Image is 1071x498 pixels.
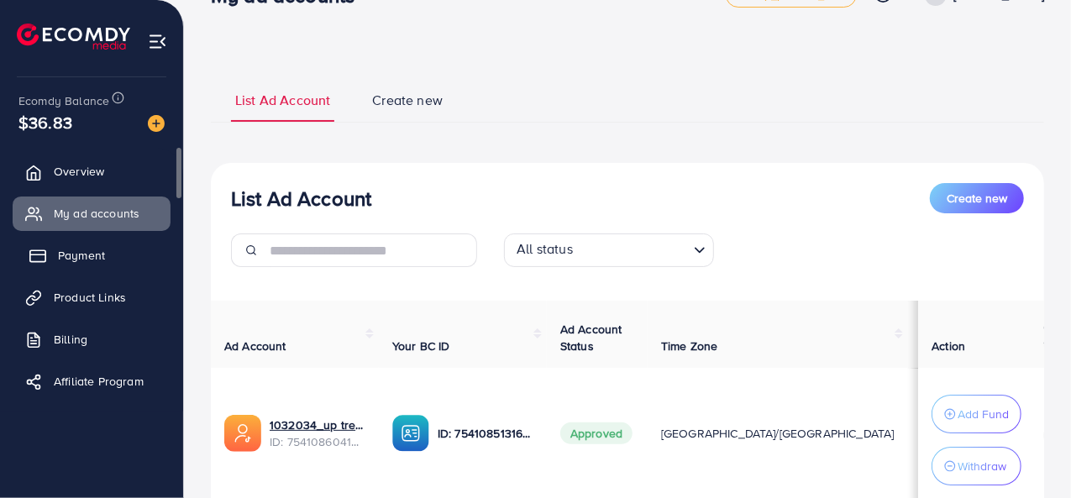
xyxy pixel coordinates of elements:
h3: List Ad Account [231,186,371,211]
iframe: Chat [1000,422,1058,485]
span: Affiliate Program [54,373,144,390]
span: Your BC ID [392,338,450,354]
span: Action [932,338,965,354]
span: [GEOGRAPHIC_DATA]/[GEOGRAPHIC_DATA] [661,425,895,442]
span: Create new [372,91,443,110]
span: List Ad Account [235,91,330,110]
img: menu [148,32,167,51]
a: Product Links [13,280,171,314]
span: ID: 7541086041386778640 [270,433,365,450]
button: Create new [930,183,1024,213]
span: Approved [560,422,633,444]
a: 1032034_up trend332_1755795935720 [270,417,365,433]
img: ic-ba-acc.ded83a64.svg [392,415,429,452]
span: Time Zone [661,338,717,354]
span: Ecomdy Balance [18,92,109,109]
span: Create new [947,190,1007,207]
span: Payment [58,247,105,264]
a: Billing [13,322,171,356]
img: logo [17,24,130,50]
span: My ad accounts [54,205,139,222]
span: Ad Account Status [560,321,622,354]
div: Search for option [504,233,714,267]
a: Affiliate Program [13,364,171,398]
p: ID: 7541085131667210247 [438,423,533,443]
a: Payment [13,239,171,272]
div: <span class='underline'>1032034_up trend332_1755795935720</span></br>7541086041386778640 [270,417,365,451]
button: Add Fund [932,395,1021,433]
input: Search for option [578,237,687,263]
a: Overview [13,155,171,188]
span: Overview [54,163,104,180]
span: Billing [54,331,87,348]
p: Add Fund [958,404,1009,424]
img: image [148,115,165,132]
a: My ad accounts [13,197,171,230]
img: ic-ads-acc.e4c84228.svg [224,415,261,452]
span: Ad Account [224,338,286,354]
span: Product Links [54,289,126,306]
span: All status [513,236,576,263]
span: $36.83 [18,110,72,134]
button: Withdraw [932,447,1021,485]
p: Withdraw [958,456,1006,476]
